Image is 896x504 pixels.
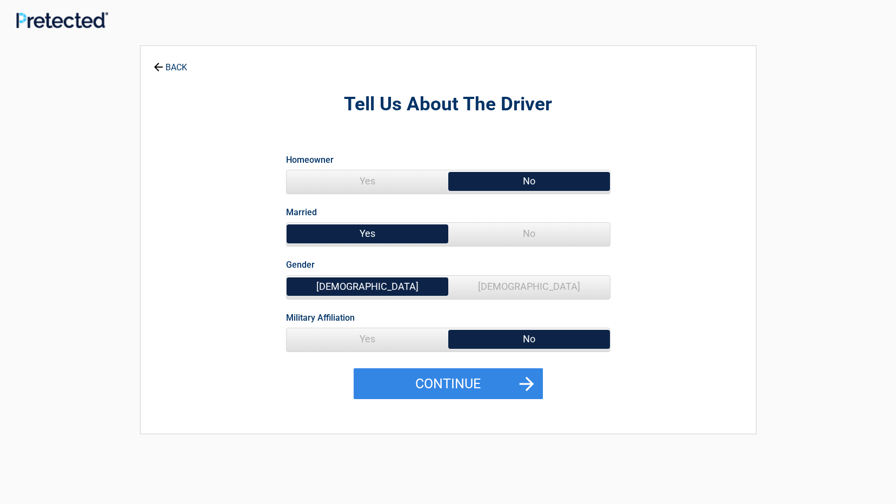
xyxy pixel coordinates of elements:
span: [DEMOGRAPHIC_DATA] [287,276,448,297]
h2: Tell Us About The Driver [200,92,696,117]
label: Gender [286,257,315,272]
span: No [448,328,610,350]
span: [DEMOGRAPHIC_DATA] [448,276,610,297]
span: Yes [287,170,448,192]
span: No [448,223,610,244]
span: Yes [287,328,448,350]
img: Main Logo [16,12,108,29]
label: Married [286,205,317,220]
label: Homeowner [286,152,334,167]
span: Yes [287,223,448,244]
button: Continue [354,368,543,400]
a: BACK [151,53,189,72]
label: Military Affiliation [286,310,355,325]
span: No [448,170,610,192]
